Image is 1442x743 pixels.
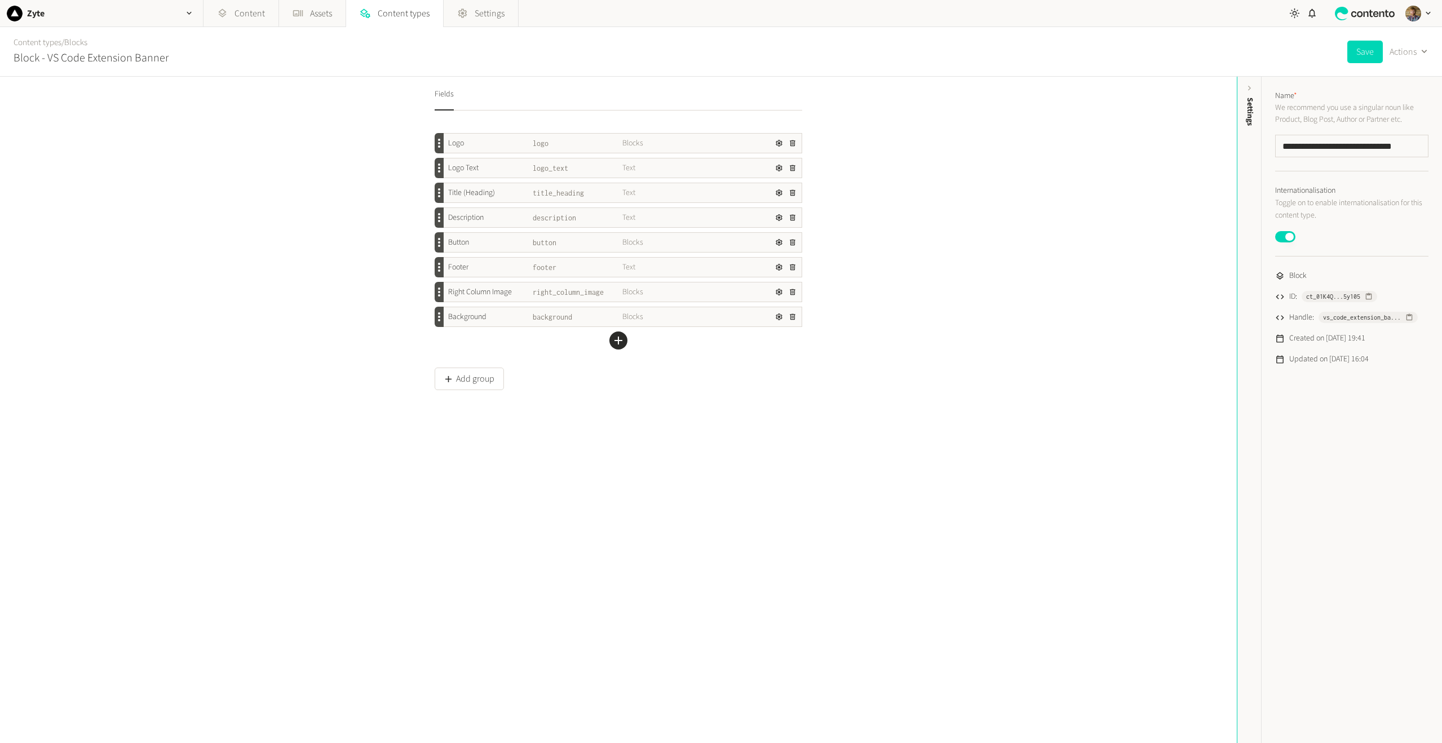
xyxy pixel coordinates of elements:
img: Péter Soltész [1405,6,1421,21]
span: Right Column Image [448,286,512,298]
span: ct_01K4Q...5y105 [1306,291,1360,302]
span: / [61,37,64,48]
span: Background [448,311,486,323]
span: Text [622,187,712,199]
span: Button [448,237,469,249]
span: button [533,237,622,249]
span: Description [448,212,484,224]
span: Content types [378,7,430,20]
span: Blocks [622,286,712,298]
button: Actions [1390,41,1428,63]
button: ct_01K4Q...5y105 [1302,291,1377,302]
p: Toggle on to enable internationalisation for this content type. [1275,197,1428,222]
span: Blocks [622,138,712,149]
label: Internationalisation [1275,185,1335,197]
span: Title (Heading) [448,187,495,199]
span: Logo Text [448,162,479,174]
button: Fields [435,86,454,110]
span: Settings [1244,98,1256,126]
span: title_heading [533,187,622,199]
label: Name [1275,90,1297,102]
span: ID: [1289,291,1297,303]
span: Text [622,162,712,174]
h2: Zyte [27,7,45,20]
span: Blocks [622,311,712,323]
h2: Block - VS Code Extension Banner [14,50,169,67]
span: right_column_image [533,286,622,298]
button: vs_code_extension_ba... [1319,312,1418,323]
img: Zyte [7,6,23,21]
span: vs_code_extension_ba... [1323,312,1401,322]
span: Block [1289,270,1307,282]
span: Settings [475,7,505,20]
span: footer [533,262,622,273]
button: Add group [435,368,504,390]
span: Blocks [622,237,712,249]
span: Text [622,212,712,224]
span: logo [533,138,622,149]
span: Logo [448,138,464,149]
a: Content types [14,37,61,48]
span: Footer [448,262,468,273]
span: description [533,212,622,224]
a: Blocks [64,37,87,48]
span: Created on [DATE] 19:41 [1289,333,1365,344]
span: Handle: [1289,312,1314,324]
p: We recommend you use a singular noun like Product, Blog Post, Author or Partner etc. [1275,102,1428,126]
button: Save [1347,41,1383,63]
span: Updated on [DATE] 16:04 [1289,353,1369,365]
span: Text [622,262,712,273]
span: background [533,311,622,323]
span: logo_text [533,162,622,174]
